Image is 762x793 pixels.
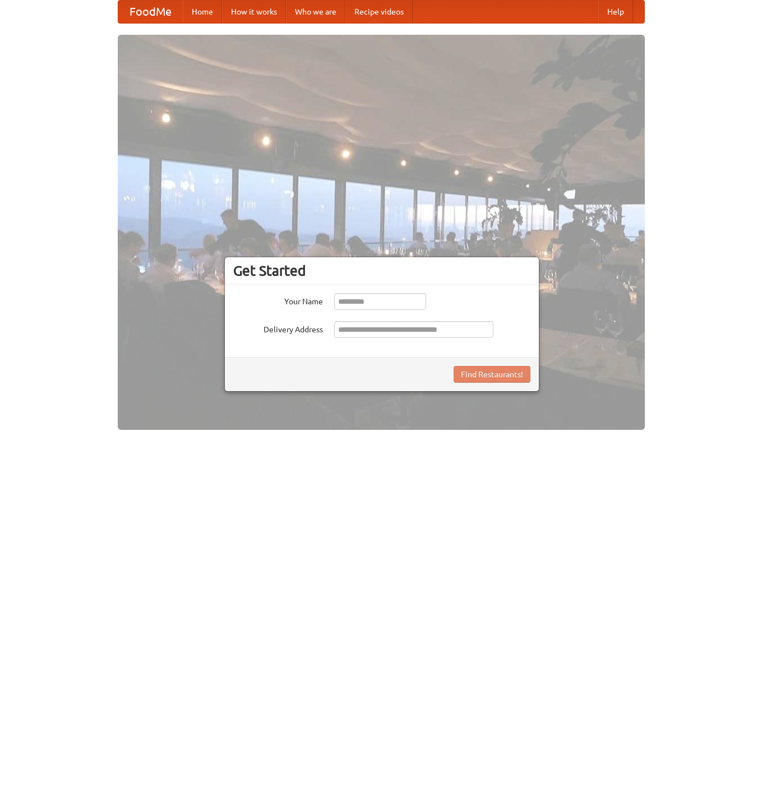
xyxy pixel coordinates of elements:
[286,1,345,23] a: Who we are
[233,262,530,279] h3: Get Started
[454,366,530,383] button: Find Restaurants!
[222,1,286,23] a: How it works
[118,1,183,23] a: FoodMe
[598,1,633,23] a: Help
[233,321,323,335] label: Delivery Address
[345,1,413,23] a: Recipe videos
[183,1,222,23] a: Home
[233,293,323,307] label: Your Name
